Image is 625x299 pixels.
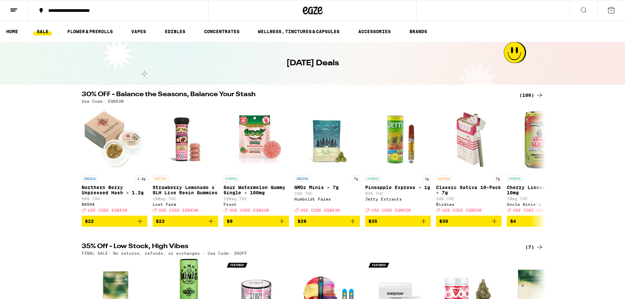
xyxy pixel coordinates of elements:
span: USE CODE EQNX30 [230,208,269,212]
img: Lost Farm - Strawberry Lemonade x SLH Live Resin Gummies [153,107,218,172]
span: $22 [85,219,94,224]
p: 100mg THC [153,197,218,201]
h2: 35% Off - Low Stock, High Vibes [82,243,511,251]
p: 7g [494,176,502,182]
span: $22 [156,219,165,224]
p: 10mg THC [507,197,573,201]
p: 82% THC [365,191,431,196]
span: USE CODE EQNX30 [371,208,411,212]
span: $28 [298,219,306,224]
button: Add to bag [153,216,218,227]
a: Open page for Northern Berry Unpressed Hash - 1.2g from NASHA [82,107,147,216]
p: INDICA [82,176,97,182]
p: Strawberry Lemonade x SLH Live Resin Gummies [153,185,218,195]
p: Use Code: EQNX30 [82,99,124,103]
div: NASHA [82,202,147,206]
a: (100) [519,91,544,99]
p: 100mg THC [223,197,289,201]
a: Open page for Strawberry Lemonade x SLH Live Resin Gummies from Lost Farm [153,107,218,216]
a: FLOWER & PREROLLS [64,28,116,35]
p: SATIVA [153,176,168,182]
p: GMOz Minis - 7g [294,185,360,190]
p: FINAL SALE: No returns, refunds, or exchanges - Use Code: 35OFF [82,251,247,255]
p: 1g [423,176,431,182]
a: VAPES [128,28,149,35]
p: 24% THC [436,197,502,201]
img: Birdies - Classic Sativa 10-Pack - 7g [436,107,502,172]
div: Humboldt Farms [294,197,360,201]
span: USE CODE EQNX30 [513,208,552,212]
button: Add to bag [507,216,573,227]
span: $30 [439,219,448,224]
p: Northern Berry Unpressed Hash - 1.2g [82,185,147,195]
p: 56% THC [82,197,147,201]
span: USE CODE EQNX30 [442,208,482,212]
div: Jetty Extracts [365,197,431,201]
a: Open page for Classic Sativa 10-Pack - 7g from Birdies [436,107,502,216]
button: Add to bag [294,216,360,227]
span: USE CODE EQNX30 [301,208,340,212]
a: HOME [3,28,21,35]
span: USE CODE EQNX30 [159,208,198,212]
a: CONCENTRATES [201,28,243,35]
h1: [DATE] Deals [286,58,339,69]
a: BRANDS [406,28,430,35]
img: Froot - Sour Watermelon Gummy Single - 100mg [223,107,289,172]
p: HYBRID [365,176,381,182]
p: Sour Watermelon Gummy Single - 100mg [223,185,289,195]
div: Uncle Arnie's [507,202,573,206]
p: 22% THC [294,191,360,196]
p: 1.2g [135,176,147,182]
div: Birdies [436,202,502,206]
p: 7g [352,176,360,182]
span: $9 [227,219,233,224]
img: Uncle Arnie's - Cherry Limeade 7.5oz - 10mg [507,107,573,172]
p: SATIVA [436,176,452,182]
img: Humboldt Farms - GMOz Minis - 7g [294,107,360,172]
h2: 30% OFF - Balance the Seasons, Balance Your Stash [82,91,511,99]
div: Lost Farm [153,202,218,206]
p: Classic Sativa 10-Pack - 7g [436,185,502,195]
span: $35 [368,219,377,224]
p: INDICA [294,176,310,182]
div: Froot [223,202,289,206]
p: HYBRID [223,176,239,182]
button: Add to bag [223,216,289,227]
a: EDIBLES [161,28,189,35]
img: NASHA - Northern Berry Unpressed Hash - 1.2g [82,107,147,172]
a: ACCESSORIES [355,28,394,35]
span: USE CODE EQNX30 [88,208,127,212]
a: Open page for Cherry Limeade 7.5oz - 10mg from Uncle Arnie's [507,107,573,216]
p: Pineapple Express - 1g [365,185,431,190]
a: Open page for GMOz Minis - 7g from Humboldt Farms [294,107,360,216]
button: Add to bag [365,216,431,227]
a: Open page for Pineapple Express - 1g from Jetty Extracts [365,107,431,216]
p: HYBRID [507,176,523,182]
span: $4 [510,219,516,224]
img: Jetty Extracts - Pineapple Express - 1g [365,107,431,172]
a: SALE [33,28,52,35]
button: Add to bag [82,216,147,227]
p: Cherry Limeade 7.5oz - 10mg [507,185,573,195]
a: Open page for Sour Watermelon Gummy Single - 100mg from Froot [223,107,289,216]
button: Add to bag [436,216,502,227]
a: (7) [525,243,544,251]
a: WELLNESS, TINCTURES & CAPSULES [255,28,343,35]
